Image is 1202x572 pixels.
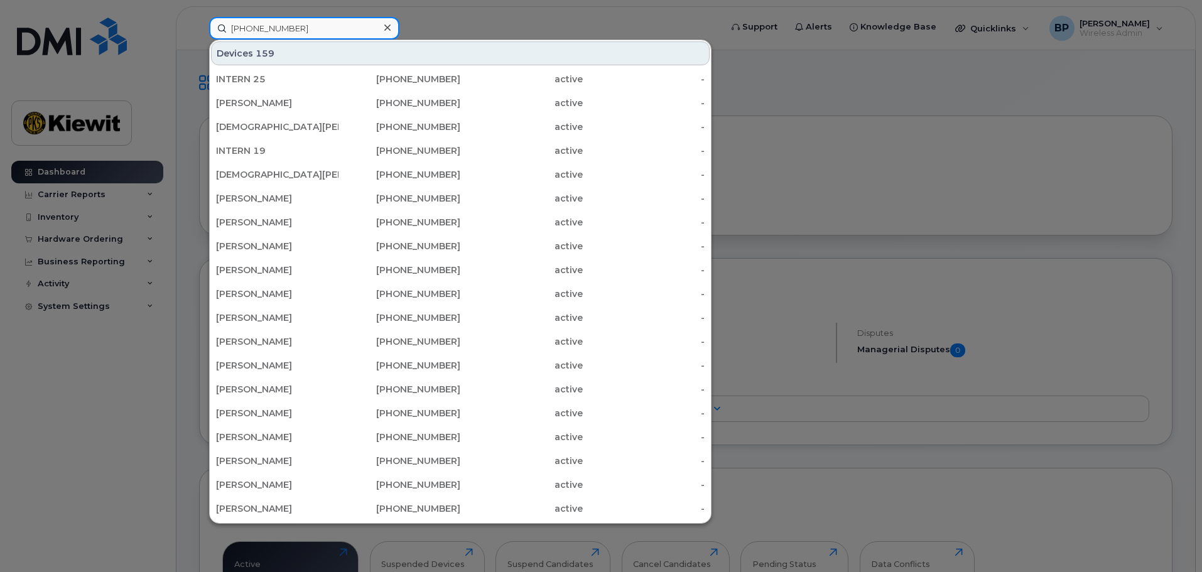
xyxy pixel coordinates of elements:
[216,502,338,515] div: [PERSON_NAME]
[338,73,461,85] div: [PHONE_NUMBER]
[211,497,710,520] a: [PERSON_NAME][PHONE_NUMBER]active-
[256,47,274,60] span: 159
[211,92,710,114] a: [PERSON_NAME][PHONE_NUMBER]active-
[583,478,705,491] div: -
[583,97,705,109] div: -
[211,187,710,210] a: [PERSON_NAME][PHONE_NUMBER]active-
[211,41,710,65] div: Devices
[583,359,705,372] div: -
[338,407,461,419] div: [PHONE_NUMBER]
[216,192,338,205] div: [PERSON_NAME]
[338,455,461,467] div: [PHONE_NUMBER]
[460,168,583,181] div: active
[216,407,338,419] div: [PERSON_NAME]
[338,288,461,300] div: [PHONE_NUMBER]
[211,378,710,401] a: [PERSON_NAME][PHONE_NUMBER]active-
[583,240,705,252] div: -
[338,311,461,324] div: [PHONE_NUMBER]
[216,168,338,181] div: [DEMOGRAPHIC_DATA][PERSON_NAME]
[211,354,710,377] a: [PERSON_NAME][PHONE_NUMBER]active-
[216,73,338,85] div: INTERN 25
[211,473,710,496] a: [PERSON_NAME][PHONE_NUMBER]active-
[460,359,583,372] div: active
[216,121,338,133] div: [DEMOGRAPHIC_DATA][PERSON_NAME]
[460,97,583,109] div: active
[211,259,710,281] a: [PERSON_NAME][PHONE_NUMBER]active-
[460,264,583,276] div: active
[460,455,583,467] div: active
[583,288,705,300] div: -
[460,407,583,419] div: active
[211,68,710,90] a: INTERN 25[PHONE_NUMBER]active-
[211,521,710,544] a: [DEMOGRAPHIC_DATA][PERSON_NAME][PHONE_NUMBER]active-
[460,144,583,157] div: active
[583,431,705,443] div: -
[338,431,461,443] div: [PHONE_NUMBER]
[460,335,583,348] div: active
[460,192,583,205] div: active
[338,216,461,229] div: [PHONE_NUMBER]
[211,235,710,257] a: [PERSON_NAME][PHONE_NUMBER]active-
[583,335,705,348] div: -
[216,359,338,372] div: [PERSON_NAME]
[338,97,461,109] div: [PHONE_NUMBER]
[216,431,338,443] div: [PERSON_NAME]
[1147,517,1193,563] iframe: Messenger Launcher
[216,478,338,491] div: [PERSON_NAME]
[338,144,461,157] div: [PHONE_NUMBER]
[211,211,710,234] a: [PERSON_NAME][PHONE_NUMBER]active-
[460,383,583,396] div: active
[460,73,583,85] div: active
[583,121,705,133] div: -
[460,121,583,133] div: active
[583,73,705,85] div: -
[583,311,705,324] div: -
[211,330,710,353] a: [PERSON_NAME][PHONE_NUMBER]active-
[338,359,461,372] div: [PHONE_NUMBER]
[216,383,338,396] div: [PERSON_NAME]
[583,216,705,229] div: -
[211,306,710,329] a: [PERSON_NAME][PHONE_NUMBER]active-
[583,192,705,205] div: -
[338,478,461,491] div: [PHONE_NUMBER]
[583,407,705,419] div: -
[211,450,710,472] a: [PERSON_NAME][PHONE_NUMBER]active-
[216,288,338,300] div: [PERSON_NAME]
[211,163,710,186] a: [DEMOGRAPHIC_DATA][PERSON_NAME][PHONE_NUMBER]active-
[583,502,705,515] div: -
[216,335,338,348] div: [PERSON_NAME]
[216,455,338,467] div: [PERSON_NAME]
[338,383,461,396] div: [PHONE_NUMBER]
[338,121,461,133] div: [PHONE_NUMBER]
[211,283,710,305] a: [PERSON_NAME][PHONE_NUMBER]active-
[216,97,338,109] div: [PERSON_NAME]
[216,264,338,276] div: [PERSON_NAME]
[460,216,583,229] div: active
[338,502,461,515] div: [PHONE_NUMBER]
[216,216,338,229] div: [PERSON_NAME]
[216,240,338,252] div: [PERSON_NAME]
[460,478,583,491] div: active
[583,168,705,181] div: -
[338,240,461,252] div: [PHONE_NUMBER]
[211,426,710,448] a: [PERSON_NAME][PHONE_NUMBER]active-
[583,264,705,276] div: -
[460,288,583,300] div: active
[338,335,461,348] div: [PHONE_NUMBER]
[583,455,705,467] div: -
[216,311,338,324] div: [PERSON_NAME]
[460,502,583,515] div: active
[216,144,338,157] div: INTERN 19
[460,240,583,252] div: active
[338,192,461,205] div: [PHONE_NUMBER]
[211,402,710,424] a: [PERSON_NAME][PHONE_NUMBER]active-
[583,383,705,396] div: -
[583,144,705,157] div: -
[211,116,710,138] a: [DEMOGRAPHIC_DATA][PERSON_NAME][PHONE_NUMBER]active-
[460,311,583,324] div: active
[211,139,710,162] a: INTERN 19[PHONE_NUMBER]active-
[338,168,461,181] div: [PHONE_NUMBER]
[460,431,583,443] div: active
[338,264,461,276] div: [PHONE_NUMBER]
